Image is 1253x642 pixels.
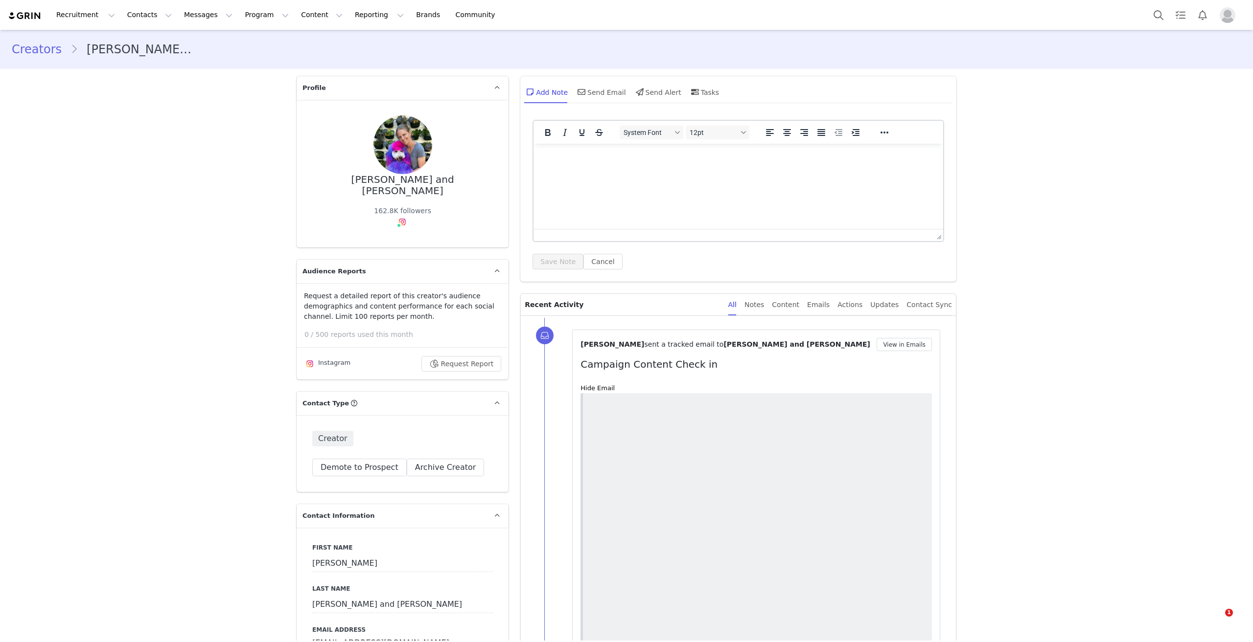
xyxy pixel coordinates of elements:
[1192,4,1213,26] button: Notifications
[644,340,723,348] span: sent a tracked email to
[450,4,506,26] a: Community
[1170,4,1191,26] a: Tasks
[779,126,795,139] button: Align center
[906,294,952,316] div: Contact Sync
[1214,7,1245,23] button: Profile
[620,126,683,139] button: Fonts
[557,126,573,139] button: Italic
[295,4,348,26] button: Content
[580,384,615,392] a: Hide Email
[312,431,353,446] span: Creator
[762,126,778,139] button: Align left
[830,126,847,139] button: Decrease indent
[580,357,932,372] p: Campaign Content Check in
[728,294,737,316] div: All
[690,129,738,136] span: 12pt
[349,4,410,26] button: Reporting
[304,358,350,370] div: Instagram
[877,338,932,351] button: View in Emails
[534,144,943,229] iframe: Rich Text Area
[837,294,862,316] div: Actions
[239,4,295,26] button: Program
[302,266,366,276] span: Audience Reports
[1220,7,1235,23] img: placeholder-profile.jpg
[12,41,70,58] a: Creators
[302,511,374,521] span: Contact Information
[398,218,406,226] img: instagram.svg
[689,80,719,104] div: Tasks
[870,294,899,316] div: Updates
[807,294,830,316] div: Emails
[686,126,749,139] button: Font sizes
[933,229,943,241] div: Press the Up and Down arrow keys to resize the editor.
[847,126,864,139] button: Increase indent
[407,459,485,476] button: Archive Creator
[876,126,893,139] button: Reveal or hide additional toolbar items
[312,584,493,593] label: Last Name
[50,4,121,26] button: Recruitment
[524,80,568,104] div: Add Note
[772,294,799,316] div: Content
[304,330,509,340] p: 0 / 500 reports used this month
[421,356,502,372] button: Request Report
[312,625,493,634] label: Email Address
[410,4,449,26] a: Brands
[8,11,42,21] img: grin logo
[374,206,431,216] div: 162.8K followers
[580,340,644,348] span: [PERSON_NAME]
[312,543,493,552] label: First Name
[302,398,349,408] span: Contact Type
[796,126,812,139] button: Align right
[306,360,314,368] img: instagram.svg
[583,254,622,269] button: Cancel
[178,4,238,26] button: Messages
[576,80,626,104] div: Send Email
[539,126,556,139] button: Bold
[304,291,501,322] p: Request a detailed report of this creator's audience demographics and content performance for eac...
[1205,609,1229,632] iframe: Intercom live chat
[312,174,493,196] div: [PERSON_NAME] and [PERSON_NAME]
[574,126,590,139] button: Underline
[634,80,681,104] div: Send Alert
[1225,609,1233,617] span: 1
[533,254,583,269] button: Save Note
[624,129,672,136] span: System Font
[1148,4,1169,26] button: Search
[302,83,326,93] span: Profile
[591,126,607,139] button: Strikethrough
[744,294,764,316] div: Notes
[813,126,830,139] button: Justify
[525,294,720,315] p: Recent Activity
[312,459,407,476] button: Demote to Prospect
[723,340,870,348] span: [PERSON_NAME] and [PERSON_NAME]
[373,115,432,174] img: c824ea44-b0de-4884-ab29-a62ebfad28ea--s.jpg
[121,4,178,26] button: Contacts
